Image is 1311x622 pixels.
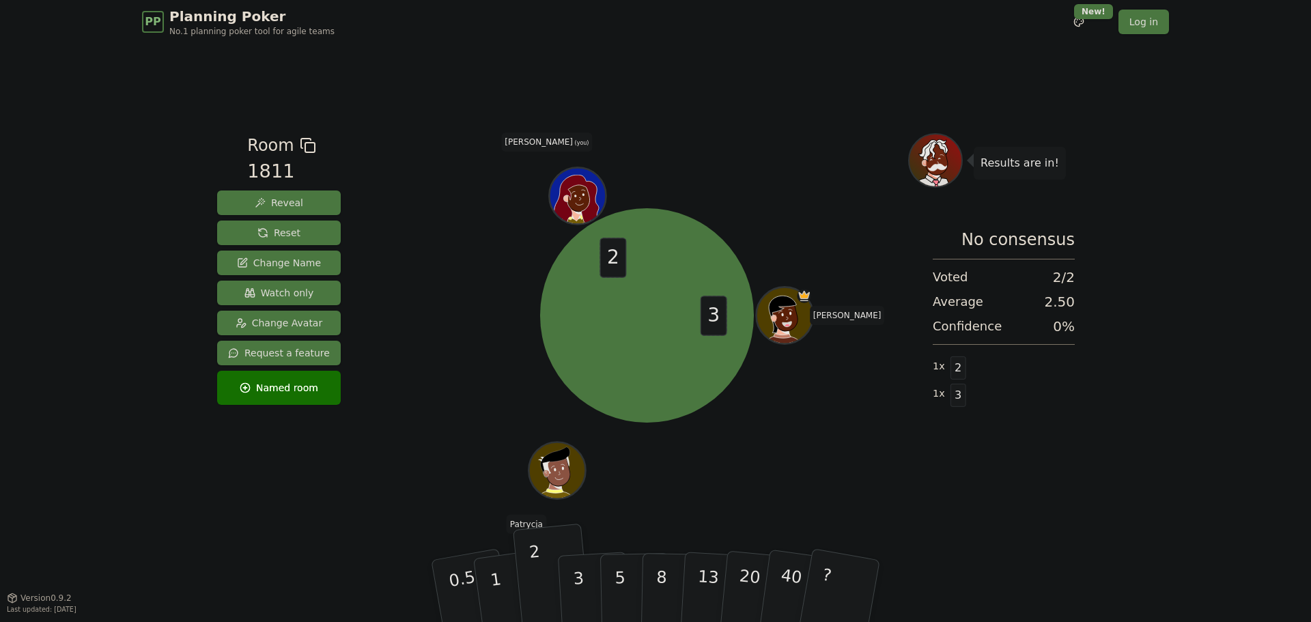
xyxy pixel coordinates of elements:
[145,14,160,30] span: PP
[528,542,546,617] p: 2
[217,311,341,335] button: Change Avatar
[7,593,72,604] button: Version0.9.2
[551,169,604,223] button: Click to change your avatar
[236,316,323,330] span: Change Avatar
[217,251,341,275] button: Change Name
[228,346,330,360] span: Request a feature
[507,515,546,534] span: Click to change your name
[961,229,1075,251] span: No consensus
[257,226,300,240] span: Reset
[247,133,294,158] span: Room
[600,238,627,278] span: 2
[933,359,945,374] span: 1 x
[217,371,341,405] button: Named room
[810,306,885,325] span: Click to change your name
[933,268,968,287] span: Voted
[573,140,589,146] span: (you)
[247,158,315,186] div: 1811
[20,593,72,604] span: Version 0.9.2
[933,317,1002,336] span: Confidence
[255,196,303,210] span: Reveal
[217,190,341,215] button: Reveal
[1044,292,1075,311] span: 2.50
[1118,10,1169,34] a: Log in
[240,381,318,395] span: Named room
[237,256,321,270] span: Change Name
[217,341,341,365] button: Request a feature
[701,296,727,336] span: 3
[1053,317,1075,336] span: 0 %
[950,384,966,407] span: 3
[142,7,335,37] a: PPPlanning PokerNo.1 planning poker tool for agile teams
[933,292,983,311] span: Average
[169,7,335,26] span: Planning Poker
[244,286,314,300] span: Watch only
[217,281,341,305] button: Watch only
[7,606,76,613] span: Last updated: [DATE]
[933,386,945,401] span: 1 x
[1067,10,1091,34] button: New!
[501,132,592,152] span: Click to change your name
[1074,4,1113,19] div: New!
[169,26,335,37] span: No.1 planning poker tool for agile teams
[798,289,812,303] span: Michal is the host
[1053,268,1075,287] span: 2 / 2
[950,356,966,380] span: 2
[217,221,341,245] button: Reset
[981,154,1059,173] p: Results are in!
